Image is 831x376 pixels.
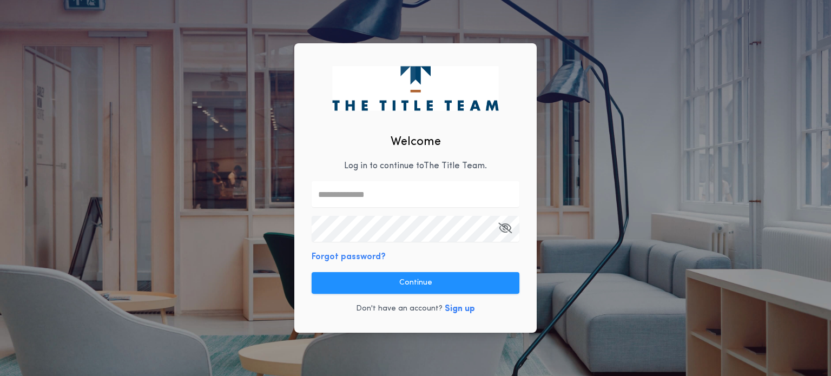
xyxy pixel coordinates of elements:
[445,302,475,315] button: Sign up
[344,160,487,173] p: Log in to continue to The Title Team .
[391,133,441,151] h2: Welcome
[332,66,498,110] img: logo
[356,304,443,314] p: Don't have an account?
[312,250,386,263] button: Forgot password?
[312,272,519,294] button: Continue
